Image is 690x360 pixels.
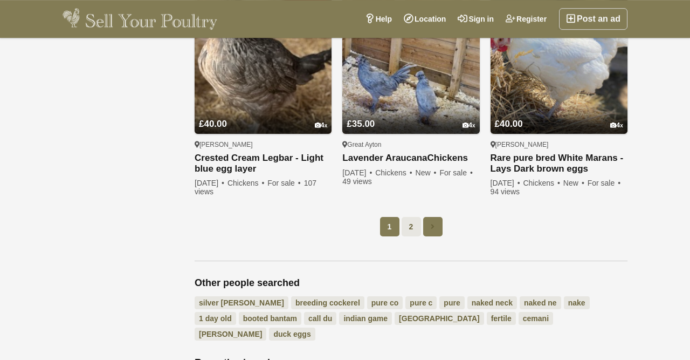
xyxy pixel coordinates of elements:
div: [PERSON_NAME] [195,140,332,149]
a: fertile [487,312,516,325]
a: Sign in [452,8,500,30]
strong: Araucana [385,153,427,163]
span: New [416,168,438,177]
img: Sell Your Poultry [63,8,217,30]
span: £35.00 [347,119,375,129]
a: Lavender AraucanaChickens [342,153,479,164]
span: 1 [380,217,399,236]
a: duck eggs [269,328,315,341]
span: Chickens [227,179,266,187]
span: 49 views [342,177,371,186]
a: call du [304,312,336,325]
strong: Lavender [342,153,383,163]
span: For sale [588,179,622,187]
a: pure [439,296,464,309]
a: Post an ad [559,8,627,30]
div: [PERSON_NAME] [491,140,627,149]
span: [DATE] [342,168,373,177]
span: £40.00 [199,119,227,129]
span: Chickens [375,168,413,177]
a: 1 day old [195,312,236,325]
span: [DATE] [195,179,225,187]
h2: Other people searched [195,277,627,289]
a: breeding cockerel [291,296,364,309]
span: Chickens [523,179,561,187]
span: £40.00 [495,119,523,129]
a: pure c [405,296,437,309]
span: 107 views [195,179,316,196]
a: Rare pure bred White Marans - Lays Dark brown eggs [491,153,627,174]
a: naked ne [520,296,561,309]
a: £40.00 4 [491,98,627,134]
a: Location [398,8,452,30]
a: booted bantam [239,312,301,325]
a: Register [500,8,553,30]
span: [DATE] [491,179,521,187]
a: indian game [339,312,392,325]
a: [PERSON_NAME] [195,328,266,341]
span: New [563,179,585,187]
a: pure co [367,296,403,309]
a: Help [359,8,398,30]
a: nake [564,296,590,309]
a: [GEOGRAPHIC_DATA] [395,312,484,325]
a: Crested Cream Legbar - Light blue egg layer [195,153,332,174]
div: 4 [463,121,475,130]
a: naked neck [467,296,517,309]
div: 4 [610,121,623,130]
span: For sale [439,168,473,177]
a: cemani [519,312,553,325]
div: Great Ayton [342,140,479,149]
a: £35.00 4 [342,98,479,134]
span: 94 views [491,187,520,196]
div: 4 [315,121,328,130]
a: 2 [402,217,421,236]
span: For sale [267,179,301,187]
a: silver [PERSON_NAME] [195,296,288,309]
a: £40.00 4 [195,98,332,134]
